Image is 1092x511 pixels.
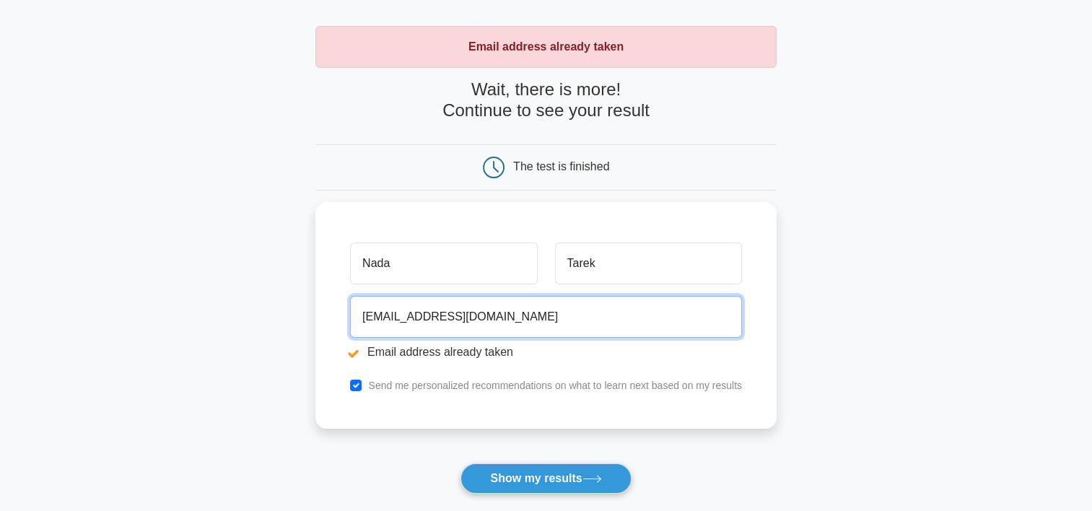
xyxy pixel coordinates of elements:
input: Last name [555,243,742,284]
div: The test is finished [513,160,609,172]
li: Email address already taken [350,344,742,361]
input: First name [350,243,537,284]
input: Email [350,296,742,338]
button: Show my results [460,463,631,494]
label: Send me personalized recommendations on what to learn next based on my results [368,380,742,391]
strong: Email address already taken [468,40,624,53]
h4: Wait, there is more! Continue to see your result [315,79,777,121]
